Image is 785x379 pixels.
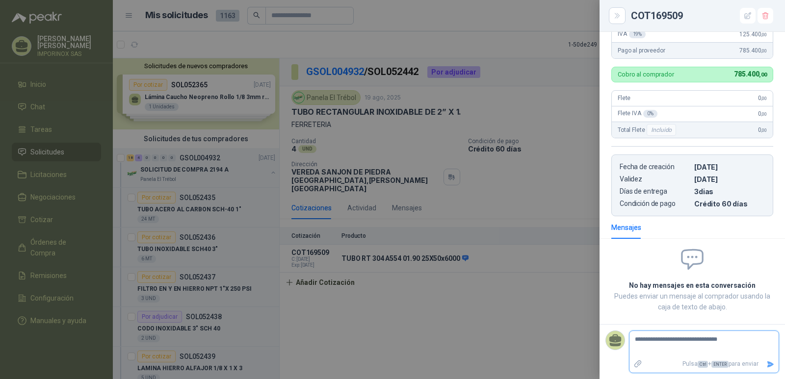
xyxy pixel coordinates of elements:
span: 0 [758,126,767,133]
div: 19 % [629,30,646,38]
button: Enviar [762,355,779,373]
span: Ctrl [698,361,708,368]
span: Pago al proveedor [618,47,665,54]
div: 0 % [643,110,657,118]
p: Cobro al comprador [618,71,674,77]
div: Mensajes [611,222,641,233]
p: Pulsa + para enviar [646,355,763,373]
p: Crédito 60 días [694,200,765,208]
p: 3 dias [694,187,765,196]
span: ,00 [759,72,767,78]
p: Fecha de creación [620,163,690,171]
span: ,00 [761,32,767,37]
label: Adjuntar archivos [629,355,646,373]
span: ,00 [761,96,767,101]
div: COT169509 [631,8,773,24]
p: Condición de pago [620,200,690,208]
span: Flete IVA [618,110,657,118]
span: IVA [618,30,646,38]
span: Total Flete [618,124,678,136]
span: ,00 [761,111,767,117]
span: ,00 [761,127,767,133]
p: Puedes enviar un mensaje al comprador usando la caja de texto de abajo. [611,291,773,312]
p: Días de entrega [620,187,690,196]
span: 0 [758,95,767,101]
span: Flete [618,95,630,101]
h2: No hay mensajes en esta conversación [611,280,773,291]
span: 785.400 [734,70,767,78]
p: Validez [620,175,690,183]
span: 785.400 [739,47,767,54]
p: [DATE] [694,175,765,183]
span: 0 [758,110,767,117]
span: 125.400 [739,31,767,38]
span: ENTER [711,361,729,368]
button: Close [611,10,623,22]
p: [DATE] [694,163,765,171]
span: ,00 [761,48,767,53]
div: Incluido [647,124,676,136]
